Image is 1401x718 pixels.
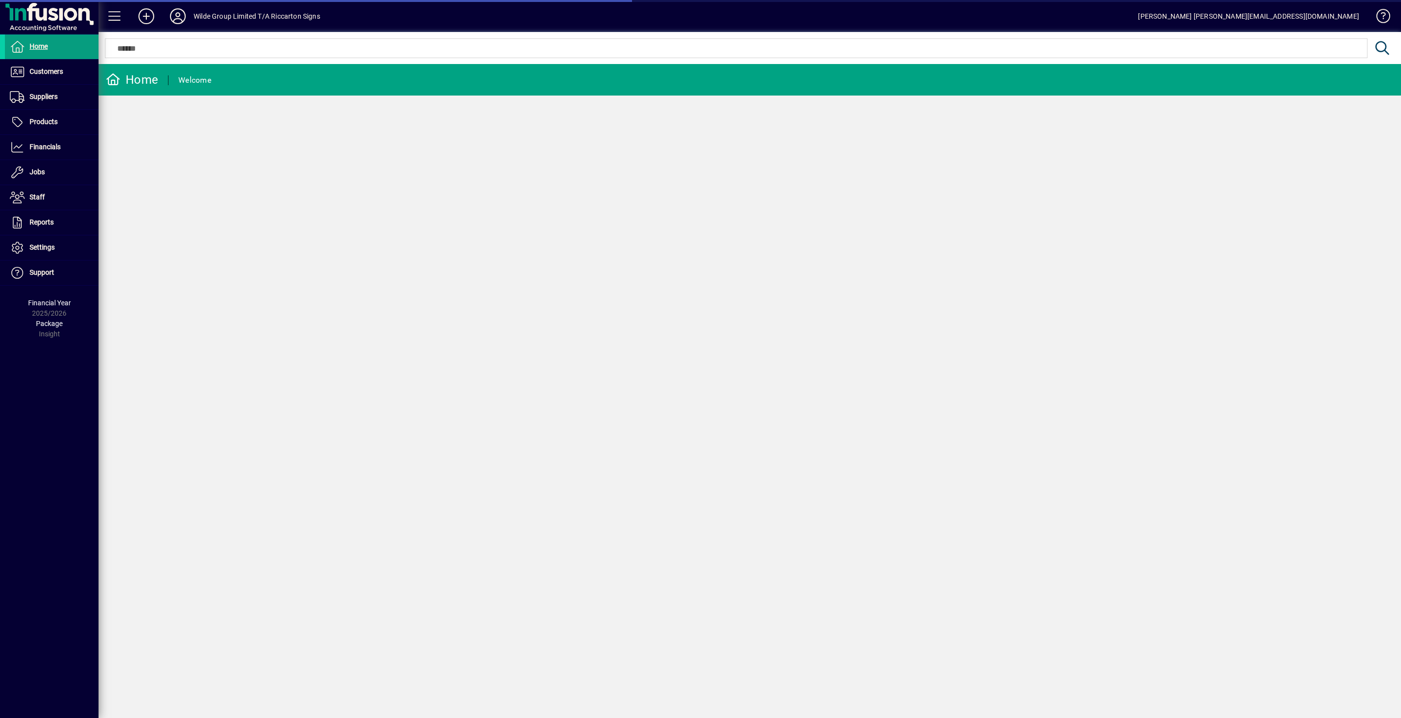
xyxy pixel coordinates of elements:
[36,320,63,327] span: Package
[30,42,48,50] span: Home
[1369,2,1389,34] a: Knowledge Base
[30,218,54,226] span: Reports
[5,185,99,210] a: Staff
[178,72,211,88] div: Welcome
[5,110,99,134] a: Products
[30,168,45,176] span: Jobs
[30,143,61,151] span: Financials
[5,210,99,235] a: Reports
[1138,8,1359,24] div: [PERSON_NAME] [PERSON_NAME][EMAIL_ADDRESS][DOMAIN_NAME]
[5,85,99,109] a: Suppliers
[30,243,55,251] span: Settings
[30,93,58,100] span: Suppliers
[5,261,99,285] a: Support
[30,193,45,201] span: Staff
[5,160,99,185] a: Jobs
[194,8,320,24] div: Wilde Group Limited T/A Riccarton Signs
[106,72,158,88] div: Home
[30,268,54,276] span: Support
[30,67,63,75] span: Customers
[5,135,99,160] a: Financials
[5,60,99,84] a: Customers
[28,299,71,307] span: Financial Year
[131,7,162,25] button: Add
[5,235,99,260] a: Settings
[162,7,194,25] button: Profile
[30,118,58,126] span: Products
